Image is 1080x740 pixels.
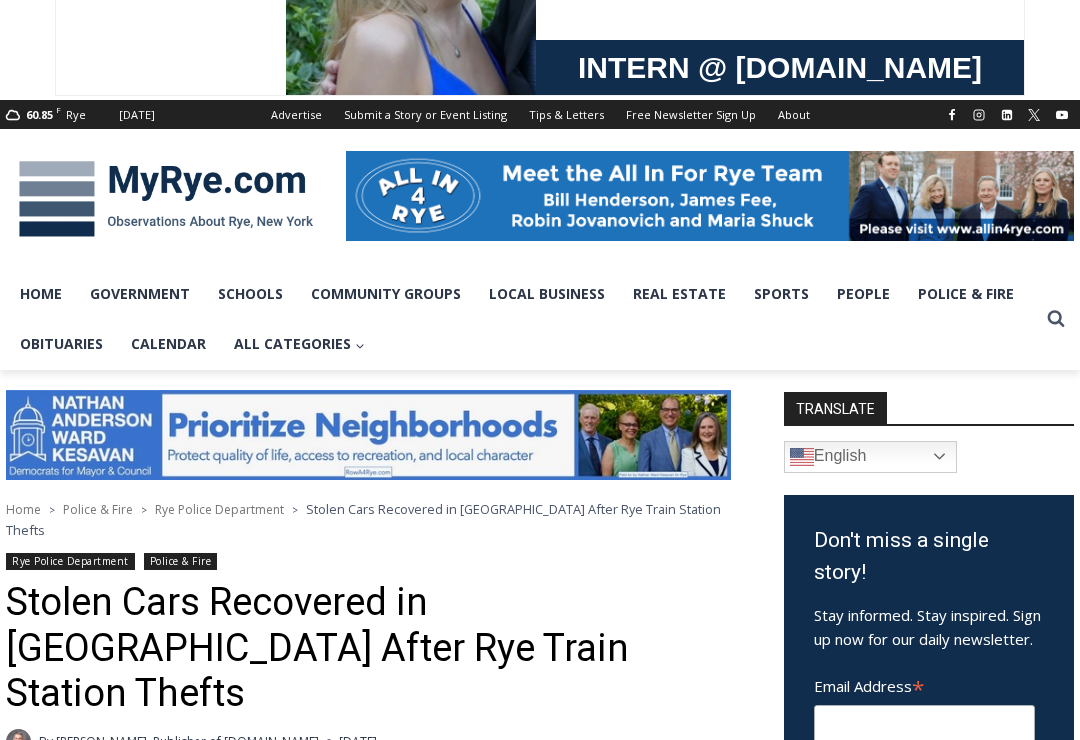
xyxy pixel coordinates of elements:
[814,603,1044,651] p: Stay informed. Stay inspired. Sign up now for our daily newsletter.
[333,100,518,129] a: Submit a Story or Event Listing
[76,269,204,319] a: Government
[1038,301,1074,337] button: View Search Form
[233,189,242,209] div: 6
[209,189,218,209] div: 6
[204,269,297,319] a: Schools
[209,56,279,184] div: Two by Two Animal Haven & The Nature Company: The Wild World of Animals
[49,503,55,517] span: >
[814,525,1044,588] h3: Don't miss a single story!
[475,269,619,319] a: Local Business
[1050,103,1074,127] a: YouTube
[26,107,53,122] span: 60.85
[16,201,256,247] h4: [PERSON_NAME] Read Sanctuary Fall Fest: [DATE]
[260,100,333,129] a: Advertise
[117,319,220,369] a: Calendar
[63,501,133,518] a: Police & Fire
[220,319,379,369] button: Child menu of All Categories
[155,501,284,518] a: Rye Police Department
[119,106,155,124] div: [DATE]
[814,666,1035,702] label: Email Address
[904,269,1028,319] a: Police & Fire
[144,553,218,570] a: Police & Fire
[790,445,814,469] img: en
[6,319,117,369] a: Obituaries
[523,199,927,244] span: Intern @ [DOMAIN_NAME]
[6,499,731,540] nav: Breadcrumbs
[6,553,135,570] a: Rye Police Department
[223,189,228,209] div: /
[346,151,1074,241] img: All in for Rye
[995,103,1019,127] a: Linkedin
[6,500,721,538] span: Stolen Cars Recovered in [GEOGRAPHIC_DATA] After Rye Train Station Thefts
[615,100,767,129] a: Free Newsletter Sign Up
[481,194,969,249] a: Intern @ [DOMAIN_NAME]
[940,103,964,127] a: Facebook
[1022,103,1046,127] a: X
[6,269,1038,370] nav: Primary Navigation
[6,147,326,251] img: MyRye.com
[784,392,887,424] strong: TRANSLATE
[260,100,821,129] nav: Secondary Navigation
[292,503,298,517] span: >
[6,580,731,717] h1: Stolen Cars Recovered in [GEOGRAPHIC_DATA] After Rye Train Station Thefts
[56,104,61,115] span: F
[6,269,76,319] a: Home
[141,503,147,517] span: >
[784,441,957,473] a: English
[767,100,821,129] a: About
[505,1,945,194] div: "[PERSON_NAME] and I covered the [DATE] Parade, which was a really eye opening experience as I ha...
[6,501,41,518] a: Home
[66,106,86,124] div: Rye
[967,103,991,127] a: Instagram
[1,199,289,249] a: [PERSON_NAME] Read Sanctuary Fall Fest: [DATE]
[823,269,904,319] a: People
[740,269,823,319] a: Sports
[297,269,475,319] a: Community Groups
[619,269,740,319] a: Real Estate
[518,100,615,129] a: Tips & Letters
